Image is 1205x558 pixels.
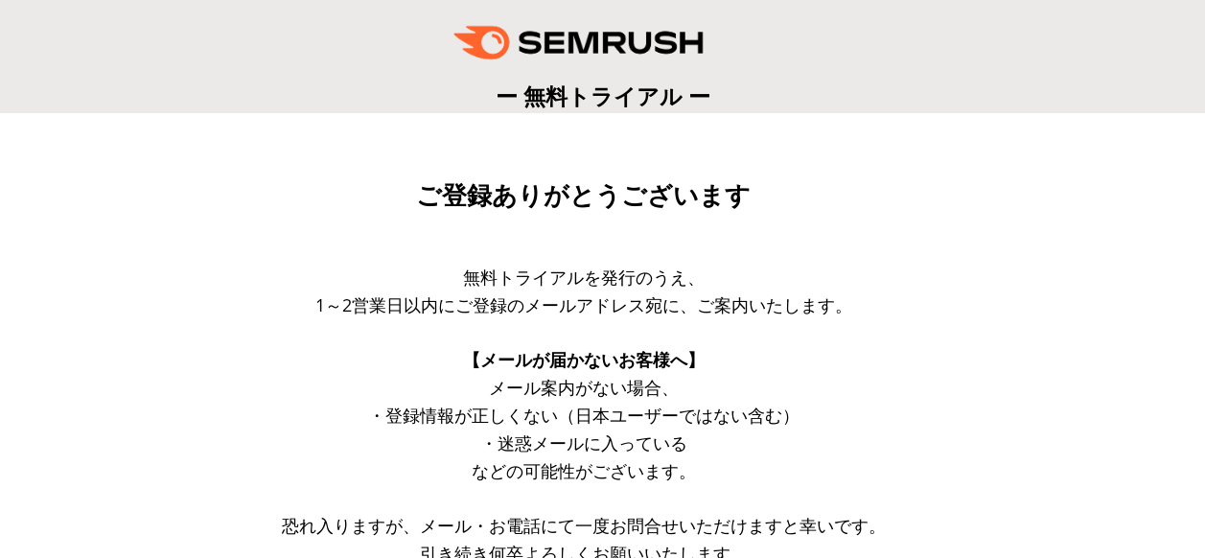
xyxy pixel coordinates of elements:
span: ・登録情報が正しくない（日本ユーザーではない含む） [368,404,799,427]
span: ご登録ありがとうございます [416,181,751,210]
span: 恐れ入りますが、メール・お電話にて一度お問合せいただけますと幸いです。 [282,514,886,537]
span: ー 無料トライアル ー [496,81,710,111]
span: メール案内がない場合、 [489,376,679,399]
span: 1～2営業日以内にご登録のメールアドレス宛に、ご案内いたします。 [315,293,852,316]
span: などの可能性がございます。 [472,459,696,482]
span: 無料トライアルを発行のうえ、 [463,266,705,289]
span: ・迷惑メールに入っている [480,431,687,454]
span: 【メールが届かないお客様へ】 [463,348,705,371]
